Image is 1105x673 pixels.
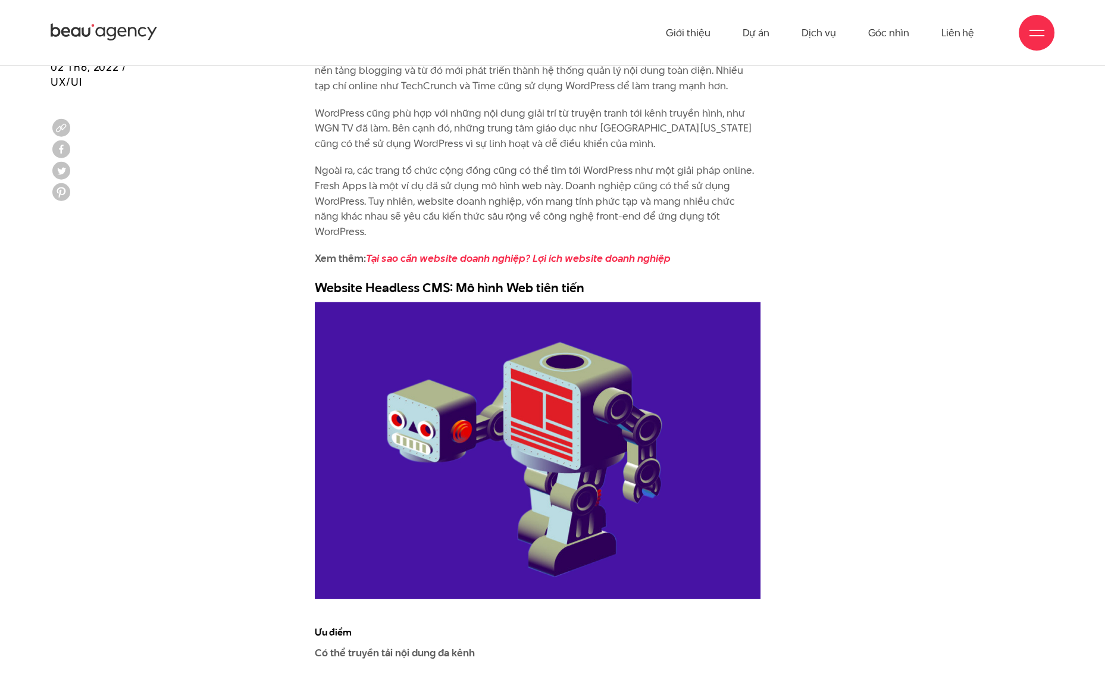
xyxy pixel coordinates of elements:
[315,646,475,660] strong: Có thể truyền tải nội dung đa kênh
[315,48,760,94] p: Trước tiên, WordPress framework phù hợp nhất với Blogs. Bản thân hệ thống web này cũng là nền tản...
[51,60,127,89] span: 02 Th6, 2022 / UX/UI
[366,251,671,265] a: Tại sao cần website doanh nghiệp? Lợi ích website doanh nghiệp
[315,251,671,265] strong: Xem thêm:
[315,302,760,599] img: website headless cms
[315,626,760,640] h4: Ưu điểm
[315,106,760,152] p: WordPress cũng phù hợp với những nội dung giải trí từ truyện tranh tới kênh truyền hình, như WGN ...
[315,163,760,239] p: Ngoài ra, các trang tổ chức cộng đồng cũng có thể tìm tới WordPress như một giải pháp online. Fre...
[315,278,760,296] h3: Website Headless CMS: Mô hình Web tiên tiến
